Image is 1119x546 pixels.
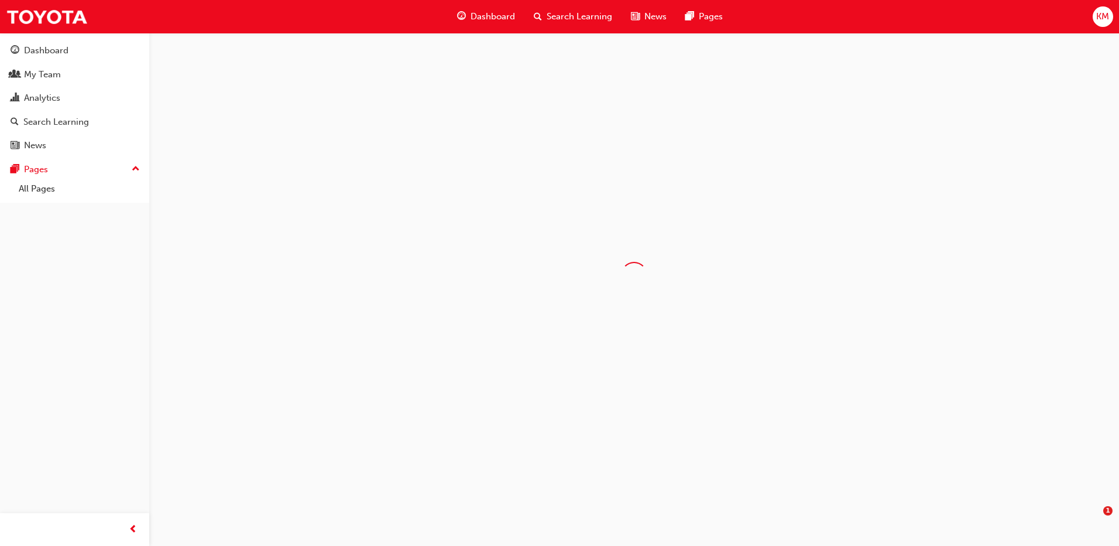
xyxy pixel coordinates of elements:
div: Analytics [24,91,60,105]
span: search-icon [11,117,19,128]
button: KM [1093,6,1113,27]
div: Dashboard [24,44,68,57]
div: Search Learning [23,115,89,129]
a: search-iconSearch Learning [524,5,622,29]
iframe: Intercom live chat [1079,506,1107,534]
span: news-icon [631,9,640,24]
span: news-icon [11,141,19,151]
span: KM [1096,10,1109,23]
a: My Team [5,64,145,86]
span: guage-icon [11,46,19,56]
a: Search Learning [5,111,145,133]
span: people-icon [11,70,19,80]
span: 1 [1103,506,1113,516]
span: pages-icon [11,165,19,175]
button: DashboardMy TeamAnalyticsSearch LearningNews [5,37,145,159]
span: Dashboard [471,10,515,23]
a: News [5,135,145,156]
span: search-icon [534,9,542,24]
button: Pages [5,159,145,180]
a: All Pages [14,180,145,198]
span: up-icon [132,162,140,177]
span: News [644,10,667,23]
span: pages-icon [685,9,694,24]
a: guage-iconDashboard [448,5,524,29]
div: News [24,139,46,152]
span: chart-icon [11,93,19,104]
span: Pages [699,10,723,23]
a: Dashboard [5,40,145,62]
a: pages-iconPages [676,5,732,29]
div: Pages [24,163,48,176]
div: My Team [24,68,61,81]
img: Trak [6,4,88,30]
span: guage-icon [457,9,466,24]
a: Analytics [5,87,145,109]
span: prev-icon [129,523,138,537]
span: Search Learning [547,10,612,23]
a: news-iconNews [622,5,676,29]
